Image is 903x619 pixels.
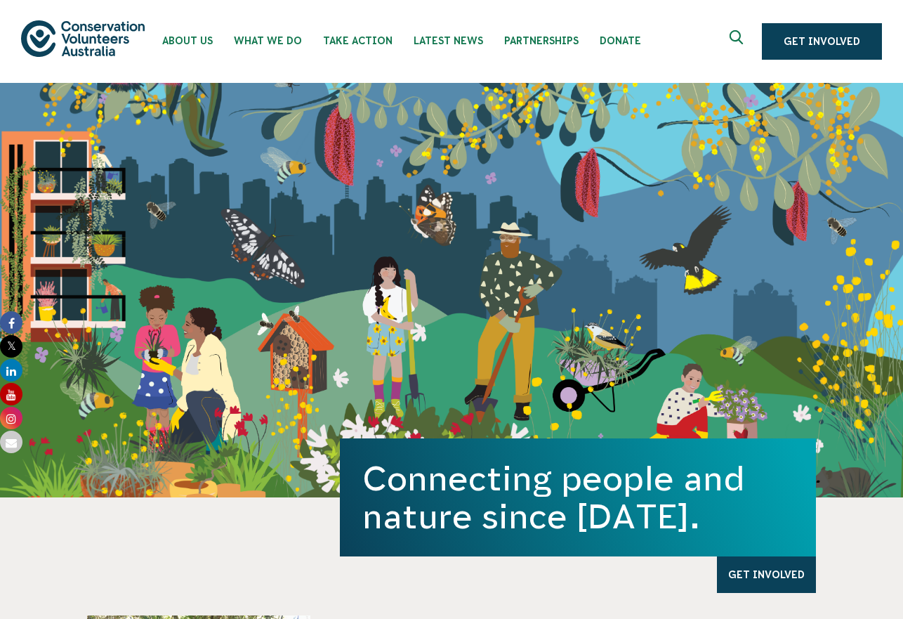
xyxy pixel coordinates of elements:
a: Get Involved [717,556,816,593]
span: Donate [600,35,641,46]
span: Latest News [414,35,483,46]
a: Get Involved [762,23,882,60]
span: Take Action [323,35,393,46]
span: About Us [162,35,213,46]
img: logo.svg [21,20,145,56]
span: Partnerships [504,35,579,46]
span: Expand search box [730,30,747,53]
button: Expand search box Close search box [721,25,755,58]
span: What We Do [234,35,302,46]
h1: Connecting people and nature since [DATE]. [362,460,793,535]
